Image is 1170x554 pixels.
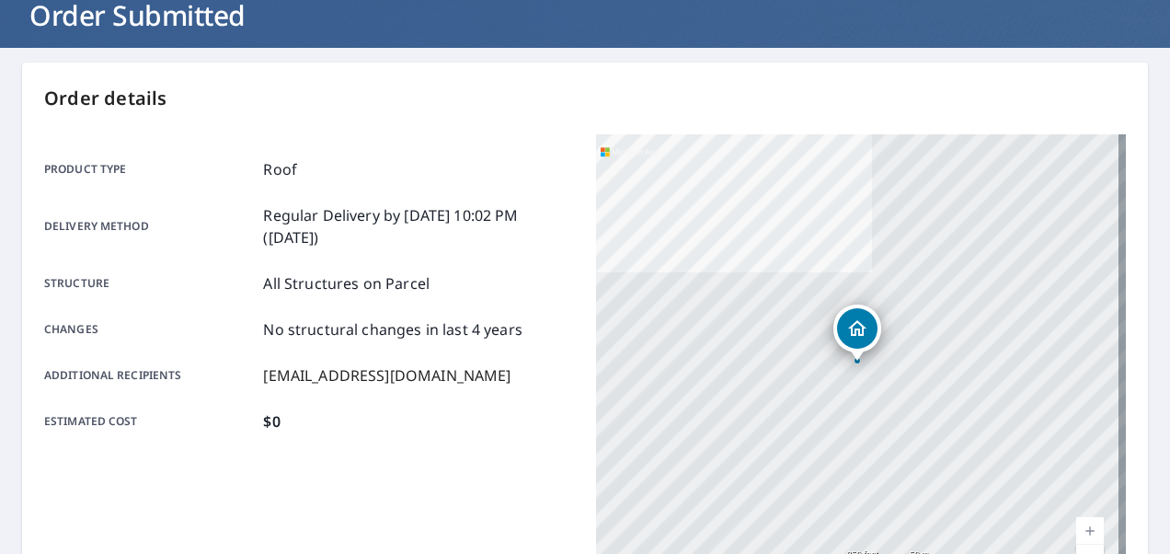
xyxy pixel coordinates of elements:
[44,364,256,387] p: Additional recipients
[263,272,430,294] p: All Structures on Parcel
[44,410,256,433] p: Estimated cost
[44,158,256,180] p: Product type
[263,204,574,248] p: Regular Delivery by [DATE] 10:02 PM ([DATE])
[44,318,256,340] p: Changes
[44,85,1126,112] p: Order details
[263,318,522,340] p: No structural changes in last 4 years
[263,158,297,180] p: Roof
[263,410,280,433] p: $0
[44,204,256,248] p: Delivery method
[1076,517,1104,545] a: Current Level 17, Zoom In
[833,305,881,362] div: Dropped pin, building 1, Residential property, 273 Cottage Cir Davis, CA 95616
[44,272,256,294] p: Structure
[263,364,510,387] p: [EMAIL_ADDRESS][DOMAIN_NAME]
